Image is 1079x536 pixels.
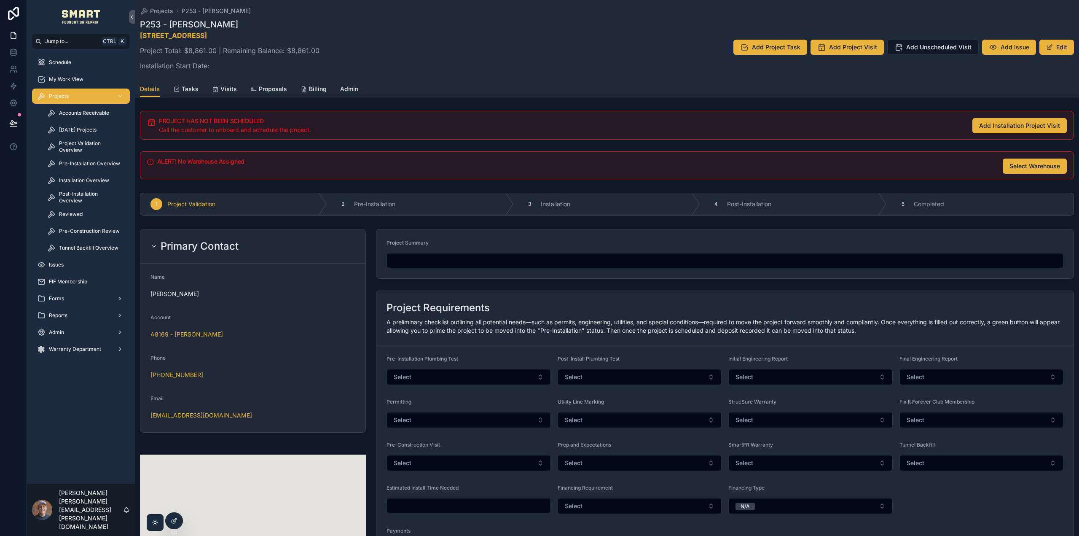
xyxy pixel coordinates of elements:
[59,228,120,234] span: Pre-Construction Review
[1003,159,1067,174] button: Select Warehouse
[387,399,411,405] span: Permitting
[42,224,130,239] a: Pre-Construction Review
[899,399,974,405] span: Fix It Forever Club Membership
[42,173,130,188] a: Installation Overview
[259,85,287,93] span: Proposals
[59,160,120,167] span: Pre-Installation Overview
[728,356,788,362] span: Initial Engineering Report
[159,118,966,124] h5: PROJECT HAS NOT BEEN SCHEDULED
[32,342,130,357] a: Warranty Department
[899,369,1064,385] button: Select Button
[150,330,223,339] a: A8169 - [PERSON_NAME]
[150,274,165,280] span: Name
[565,416,582,424] span: Select
[558,356,620,362] span: Post-Install Plumbing Test
[1039,40,1074,55] button: Edit
[387,240,429,246] span: Project Summary
[387,301,490,315] h2: Project Requirements
[972,118,1067,133] button: Add Installation Project Visit
[182,85,199,93] span: Tasks
[902,201,905,207] span: 5
[49,59,71,66] span: Schedule
[714,201,718,207] span: 4
[45,38,99,45] span: Jump to...
[182,7,251,15] a: P253 - [PERSON_NAME]
[387,485,459,491] span: Estimated Install Time Needed
[119,38,126,45] span: K
[394,373,411,381] span: Select
[387,442,440,448] span: Pre-Construction Visit
[42,105,130,121] a: Accounts Receivable
[167,200,215,208] span: Project Validation
[735,373,753,381] span: Select
[907,459,924,467] span: Select
[32,274,130,289] a: FIF Membership
[62,10,100,24] img: App logo
[140,31,207,40] a: [STREET_ADDRESS]
[150,314,171,321] span: Account
[212,81,237,98] a: Visits
[387,412,551,428] button: Select Button
[558,412,722,428] button: Select Button
[558,399,604,405] span: Utility Line Marking
[250,81,287,98] a: Proposals
[558,498,722,514] button: Select Button
[309,85,327,93] span: Billing
[565,502,582,510] span: Select
[394,459,411,467] span: Select
[914,200,944,208] span: Completed
[728,455,893,471] button: Select Button
[982,40,1036,55] button: Add Issue
[42,139,130,154] a: Project Validation Overview
[27,49,135,368] div: scrollable content
[565,459,582,467] span: Select
[565,373,582,381] span: Select
[49,93,69,100] span: Projects
[59,140,121,154] span: Project Validation Overview
[150,355,166,361] span: Phone
[558,369,722,385] button: Select Button
[728,369,893,385] button: Select Button
[59,110,109,116] span: Accounts Receivable
[528,201,531,207] span: 3
[387,455,551,471] button: Select Button
[102,37,117,46] span: Ctrl
[32,89,130,104] a: Projects
[49,329,64,336] span: Admin
[906,43,972,51] span: Add Unscheduled Visit
[301,81,327,98] a: Billing
[156,201,158,207] span: 1
[140,81,160,97] a: Details
[59,489,123,531] p: [PERSON_NAME] [PERSON_NAME][EMAIL_ADDRESS][PERSON_NAME][DOMAIN_NAME]
[49,312,67,319] span: Reports
[49,346,101,353] span: Warranty Department
[728,442,773,448] span: SmartFR Warranty
[899,412,1064,428] button: Select Button
[59,211,83,218] span: Reviewed
[150,371,203,379] a: [PHONE_NUMBER]
[979,121,1060,130] span: Add Installation Project Visit
[558,485,613,491] span: Financing Requirement
[907,416,924,424] span: Select
[220,85,237,93] span: Visits
[59,127,97,133] span: [DATE] Projects
[32,257,130,272] a: Issues
[1001,43,1029,51] span: Add Issue
[32,325,130,340] a: Admin
[728,485,765,491] span: Financing Type
[727,200,771,208] span: Post-Installation
[735,416,753,424] span: Select
[140,85,160,93] span: Details
[340,85,358,93] span: Admin
[558,455,722,471] button: Select Button
[887,40,979,55] button: Add Unscheduled Visit
[32,34,130,49] button: Jump to...CtrlK
[157,159,996,164] h5: ALERT! No Warehouse Assigned
[387,356,458,362] span: Pre-Installation Plumbing Test
[32,308,130,323] a: Reports
[387,528,411,534] span: Payments
[59,177,109,184] span: Installation Overview
[42,156,130,171] a: Pre-Installation Overview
